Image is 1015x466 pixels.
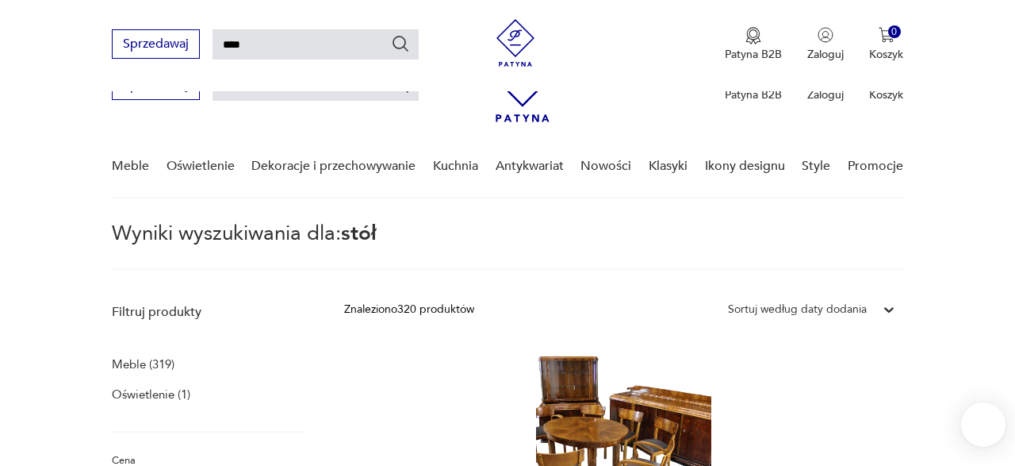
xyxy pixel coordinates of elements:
div: 0 [888,25,902,39]
a: Antykwariat [496,136,564,197]
p: Patyna B2B [725,87,782,102]
iframe: Smartsupp widget button [961,402,1005,447]
p: Zaloguj [807,47,844,62]
p: Patyna B2B [725,47,782,62]
a: Sprzedawaj [112,81,200,92]
a: Klasyki [649,136,688,197]
p: Filtruj produkty [112,303,306,321]
a: Meble [112,136,149,197]
a: Sprzedawaj [112,40,200,51]
img: Ikona medalu [745,27,761,44]
button: Sprzedawaj [112,29,200,59]
a: Meble (319) [112,353,174,375]
div: Znaleziono 320 produktów [344,301,474,318]
p: Zaloguj [807,87,844,102]
div: Sortuj według daty dodania [728,301,867,318]
a: Nowości [580,136,631,197]
a: Style [802,136,830,197]
span: stół [341,219,377,248]
button: Patyna B2B [725,27,782,62]
p: Koszyk [869,47,903,62]
a: Kuchnia [433,136,478,197]
button: 0Koszyk [869,27,903,62]
a: Dekoracje i przechowywanie [251,136,416,197]
button: Szukaj [391,34,410,53]
p: Koszyk [869,87,903,102]
a: Promocje [848,136,903,197]
img: Ikonka użytkownika [818,27,833,43]
img: Patyna - sklep z meblami i dekoracjami vintage [492,19,539,67]
p: Wyniki wyszukiwania dla: [112,224,903,270]
a: Oświetlenie (1) [112,383,190,406]
button: Zaloguj [807,27,844,62]
img: Ikona koszyka [879,27,894,43]
a: Oświetlenie [167,136,235,197]
a: Ikony designu [705,136,785,197]
a: Ikona medaluPatyna B2B [725,27,782,62]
